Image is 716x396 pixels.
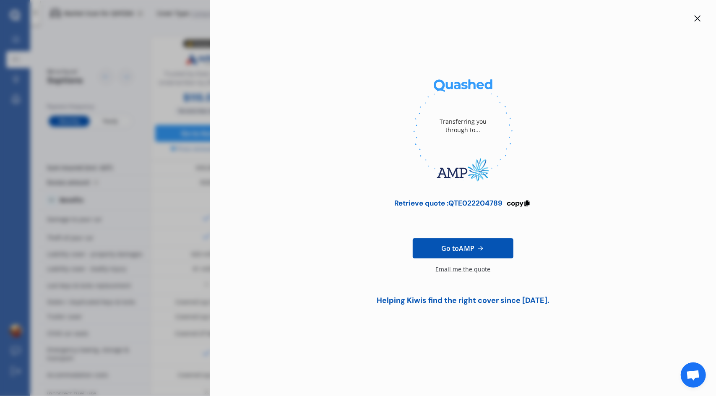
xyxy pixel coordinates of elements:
a: Go toAMP [413,238,513,258]
span: Go to AMP [441,243,474,253]
div: Helping Kiwis find the right cover since [DATE]. [371,296,555,305]
a: Open chat [681,362,706,388]
span: copy [507,198,523,208]
div: Transferring you through to... [430,101,497,151]
div: Email me the quote [436,265,491,282]
img: AMP.webp [413,151,513,189]
div: Retrieve quote : QTE022204789 [394,199,503,207]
